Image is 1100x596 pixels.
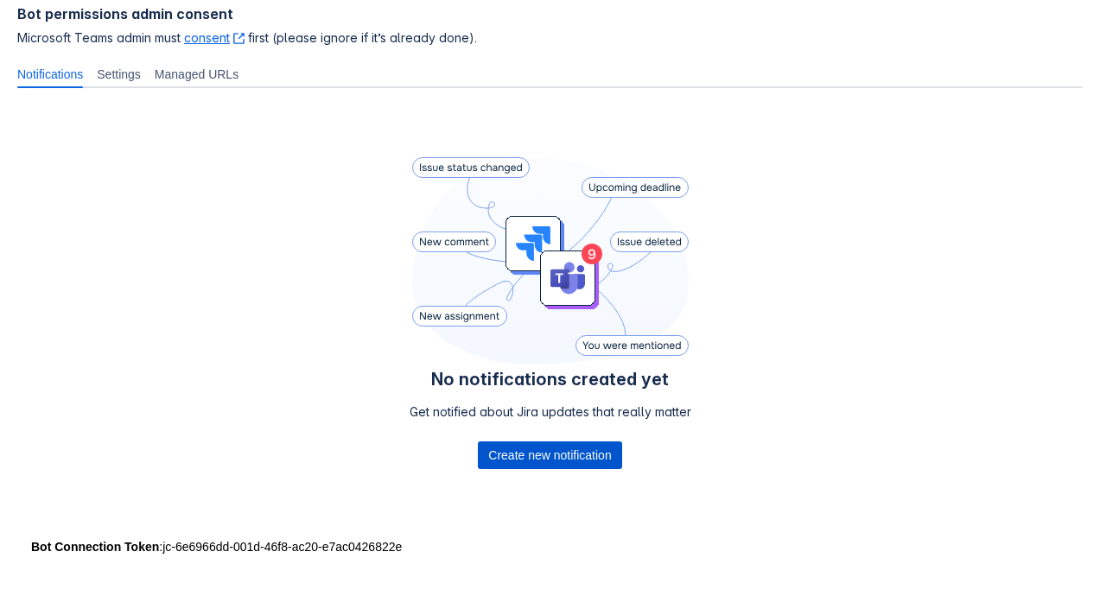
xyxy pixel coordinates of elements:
a: consent [184,30,245,45]
p: Get notified about Jira updates that really matter [410,403,691,421]
h4: Bot permissions admin consent [17,5,1083,22]
span: Microsoft Teams admin must first (please ignore if it’s already done). [17,29,1083,47]
h4: No notifications created yet [410,369,691,390]
button: Create new notification [478,441,621,469]
span: Managed URLs [155,66,238,83]
strong: Bot Connection Token [31,540,159,554]
span: Settings [97,66,141,83]
span: Create new notification [488,441,611,469]
div: : jc-6e6966dd-001d-46f8-ac20-e7ac0426822e [31,538,1069,555]
div: Button group [478,441,621,469]
span: Notifications [17,66,83,83]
